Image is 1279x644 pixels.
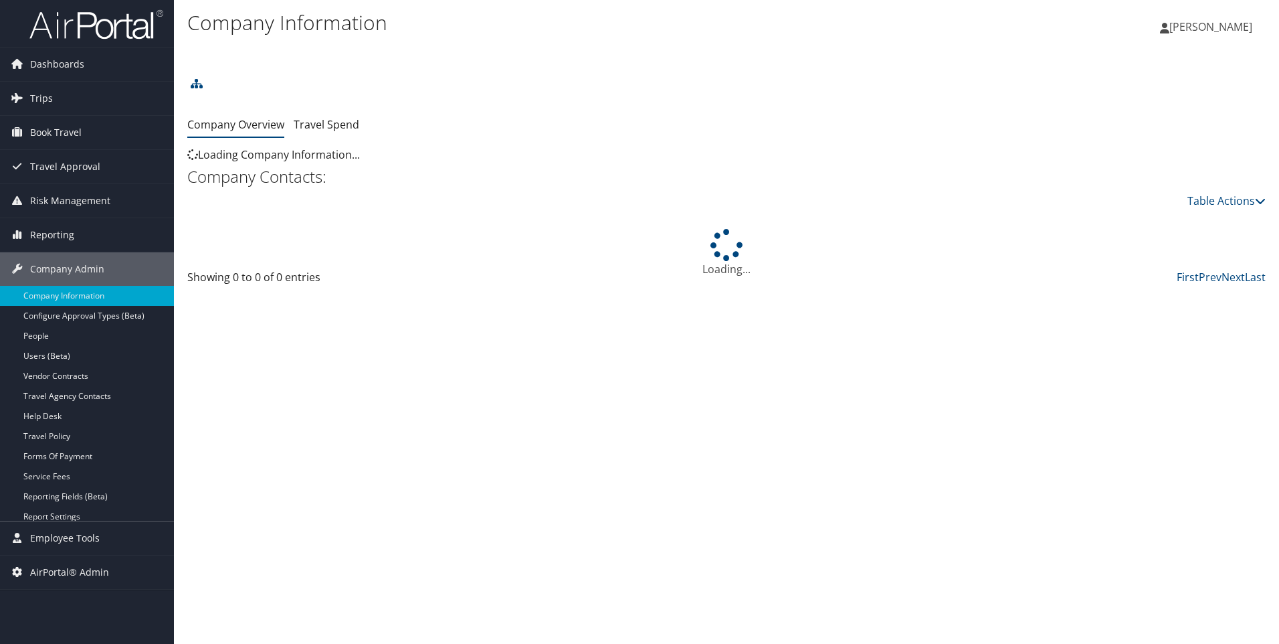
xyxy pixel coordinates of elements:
div: Loading... [187,229,1266,277]
h1: Company Information [187,9,906,37]
a: Next [1221,270,1245,285]
span: Loading Company Information... [187,147,360,162]
a: Last [1245,270,1266,285]
span: [PERSON_NAME] [1169,19,1252,34]
span: Book Travel [30,116,82,149]
a: Travel Spend [294,117,359,132]
span: Employee Tools [30,521,100,555]
span: Company Admin [30,252,104,286]
a: [PERSON_NAME] [1160,7,1266,47]
span: Trips [30,82,53,115]
span: Travel Approval [30,150,100,183]
img: airportal-logo.png [29,9,163,40]
a: First [1177,270,1199,285]
h2: Company Contacts: [187,165,1266,188]
span: Dashboards [30,48,84,81]
a: Company Overview [187,117,284,132]
a: Prev [1199,270,1221,285]
span: AirPortal® Admin [30,556,109,589]
div: Showing 0 to 0 of 0 entries [187,269,442,292]
span: Risk Management [30,184,110,218]
a: Table Actions [1187,193,1266,208]
span: Reporting [30,218,74,252]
